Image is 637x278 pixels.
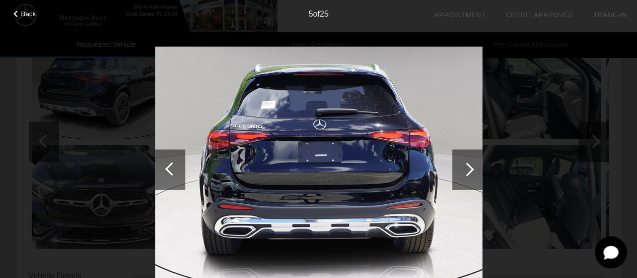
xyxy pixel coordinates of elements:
[506,11,573,19] a: Credit Approved
[593,11,627,19] a: Trade-In
[320,10,329,18] span: 25
[21,10,36,18] span: Back
[308,10,313,18] span: 5
[595,236,627,268] button: Toggle Chat Window
[595,236,627,268] svg: Start Chat
[434,11,485,19] a: Appointment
